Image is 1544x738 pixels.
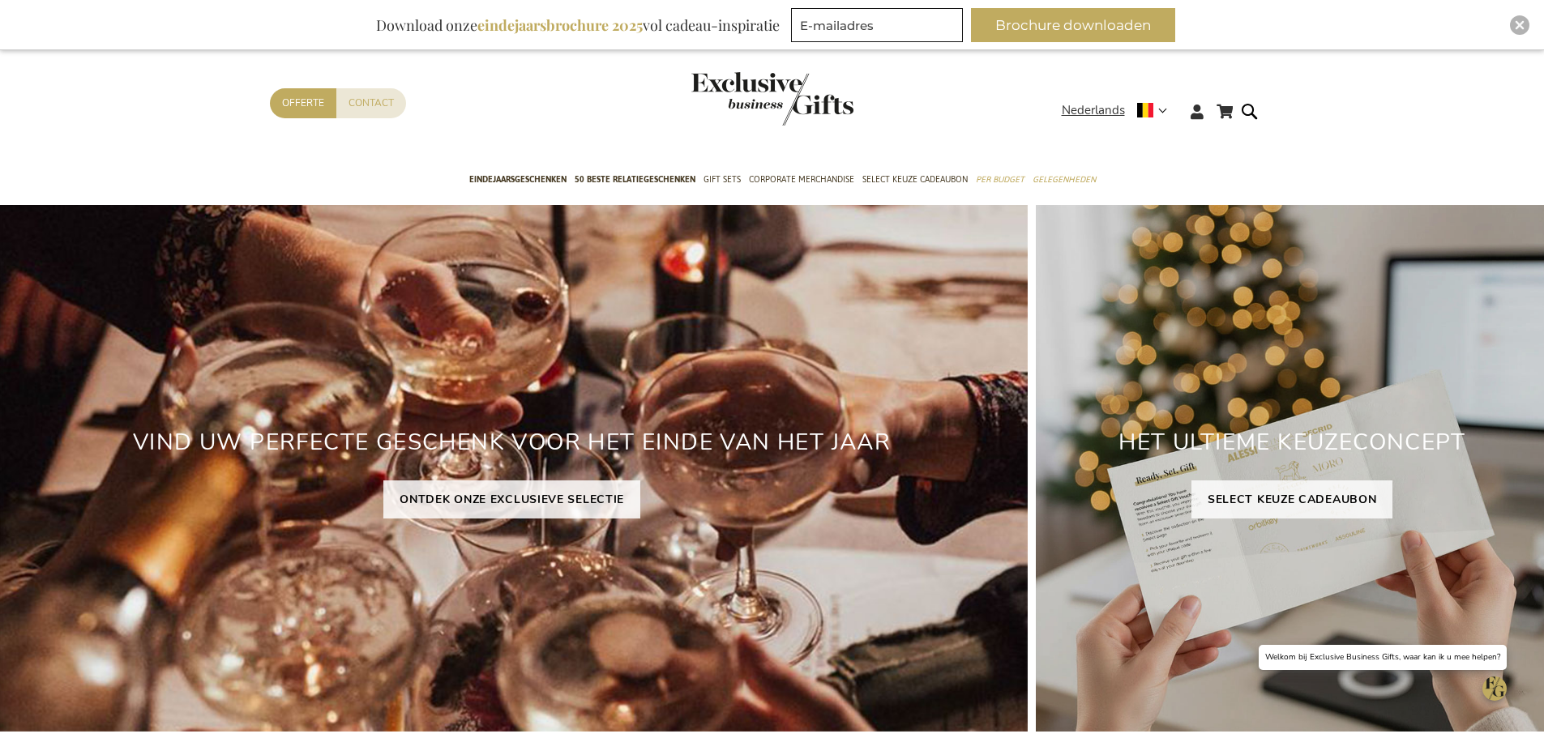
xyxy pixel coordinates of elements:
[1062,101,1125,120] span: Nederlands
[1033,171,1096,188] span: Gelegenheden
[749,171,854,188] span: Corporate Merchandise
[469,171,567,188] span: Eindejaarsgeschenken
[691,72,772,126] a: store logo
[971,8,1175,42] button: Brochure downloaden
[270,88,336,118] a: Offerte
[1062,101,1178,120] div: Nederlands
[383,480,640,518] a: ONTDEK ONZE EXCLUSIEVE SELECTIE
[791,8,963,42] input: E-mailadres
[791,8,968,47] form: marketing offers and promotions
[976,171,1024,188] span: Per Budget
[862,171,968,188] span: Select Keuze Cadeaubon
[1515,20,1525,30] img: Close
[336,88,406,118] a: Contact
[477,15,643,35] b: eindejaarsbrochure 2025
[575,171,695,188] span: 50 beste relatiegeschenken
[369,8,787,42] div: Download onze vol cadeau-inspiratie
[691,72,853,126] img: Exclusive Business gifts logo
[1510,15,1529,35] div: Close
[1191,480,1392,518] a: SELECT KEUZE CADEAUBON
[704,171,741,188] span: Gift Sets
